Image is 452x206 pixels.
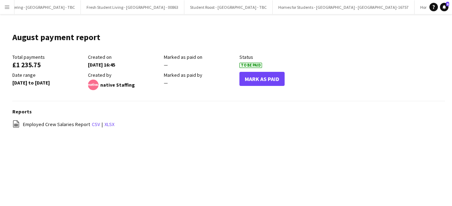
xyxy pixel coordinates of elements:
[239,72,285,86] button: Mark As Paid
[184,0,273,14] button: Student Roost - [GEOGRAPHIC_DATA] - TBC
[12,120,445,129] div: |
[12,32,100,43] h1: August payment report
[12,108,445,115] h3: Reports
[12,54,84,60] div: Total payments
[23,121,90,127] span: Employed Crew Salaries Report
[239,54,311,60] div: Status
[88,54,160,60] div: Created on
[88,80,160,90] div: native Staffing
[105,121,114,127] a: xlsx
[88,62,160,68] div: [DATE] 16:45
[440,3,448,11] a: 6
[81,0,184,14] button: Fresh Student Living - [GEOGRAPHIC_DATA] - 00863
[239,63,262,68] span: To Be Paid
[12,62,84,68] div: £1 235.75
[12,80,84,86] div: [DATE] to [DATE]
[273,0,415,14] button: Homes for Students - [GEOGRAPHIC_DATA] - [GEOGRAPHIC_DATA]-16757
[164,62,168,68] span: —
[164,54,236,60] div: Marked as paid on
[12,72,84,78] div: Date range
[164,72,236,78] div: Marked as paid by
[446,2,449,6] span: 6
[92,121,100,127] a: csv
[88,72,160,78] div: Created by
[164,80,168,86] span: —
